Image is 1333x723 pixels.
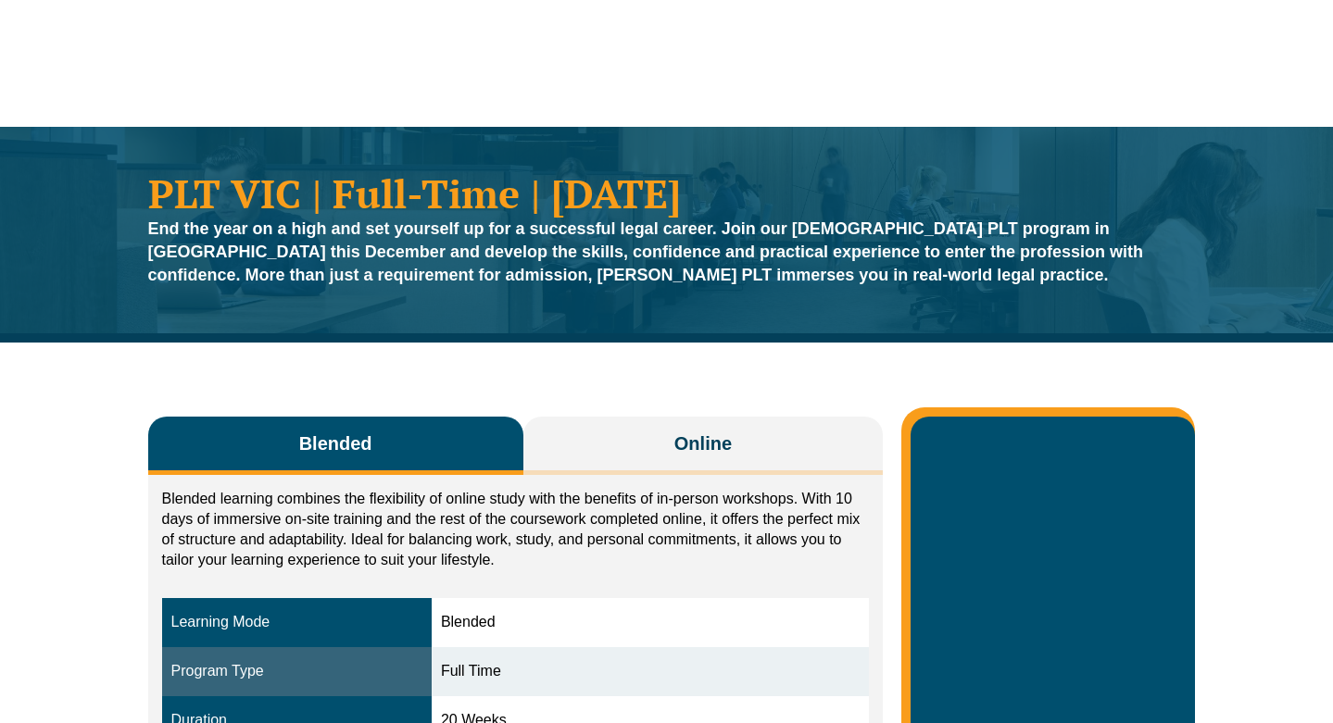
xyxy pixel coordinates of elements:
span: Online [674,430,732,456]
p: Blended learning combines the flexibility of online study with the benefits of in-person workshop... [162,489,870,570]
span: Blended [299,430,372,456]
div: Learning Mode [171,612,422,633]
strong: End the year on a high and set yourself up for a successful legal career. Join our [DEMOGRAPHIC_D... [148,219,1144,284]
h1: PLT VIC | Full-Time | [DATE] [148,173,1186,213]
div: Blended [441,612,860,633]
div: Full Time [441,661,860,682]
div: Program Type [171,661,422,682]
